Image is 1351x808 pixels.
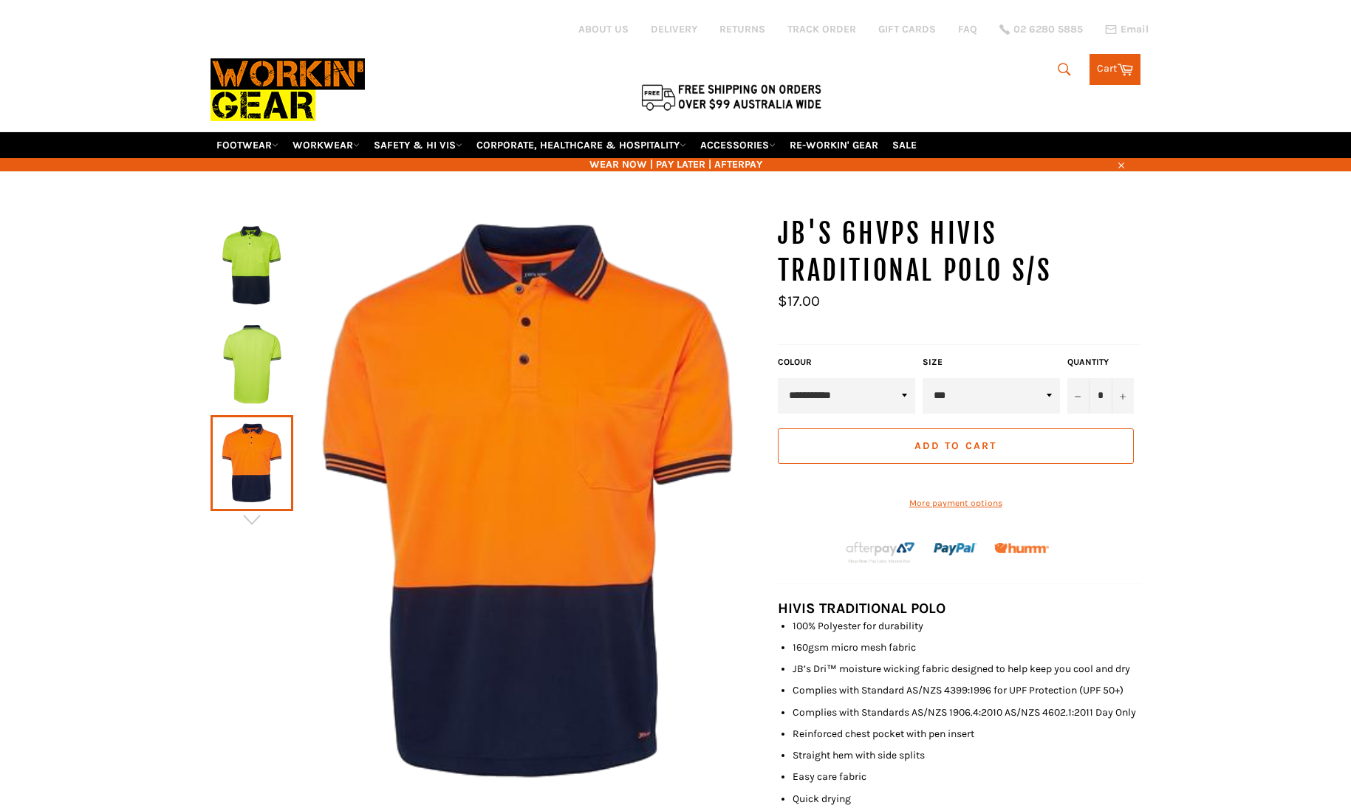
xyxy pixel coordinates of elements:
[778,356,915,369] label: COLOUR
[218,225,286,306] img: JB'S 6HVPS HiVis Traditional Polo S/S - Workin' Gear
[694,132,781,158] a: ACCESSORIES
[793,619,1141,633] li: 100% Polyester for durability
[1013,24,1083,35] span: 02 6280 5885
[793,727,1141,741] li: Reinforced chest pocket with pen insert
[793,683,1141,697] li: Complies with Standard AS/NZS 4399:1996 for UPF Protection (UPF 50+)
[719,22,765,36] a: RETURNS
[1067,356,1134,369] label: Quantity
[778,428,1134,464] button: Add to Cart
[778,497,1134,510] a: More payment options
[793,748,1141,762] li: Straight hem with side splits
[651,22,697,36] a: DELIVERY
[793,662,1141,676] li: JB’s Dri™ moisture wicking fabric designed to help keep you cool and dry
[1112,378,1134,414] button: Increase item quantity by one
[923,356,1060,369] label: Size
[578,22,629,36] a: ABOUT US
[793,705,1141,719] li: Complies with Standards AS/NZS 1906.4:2010 AS/NZS 4602.1:2011 Day Only
[1090,54,1140,85] a: Cart
[293,216,763,788] img: JB'S 6HVPS HiVis Traditional Polo S/S - Workin' Gear
[1105,24,1149,35] a: Email
[793,770,1141,784] li: Easy care fabric
[914,439,996,452] span: Add to Cart
[793,640,1141,654] li: 160gsm micro mesh fabric
[878,22,936,36] a: GIFT CARDS
[787,22,856,36] a: TRACK ORDER
[211,157,1141,171] span: WEAR NOW | PAY LATER | AFTERPAY
[639,81,824,112] img: Flat $9.95 shipping Australia wide
[844,540,917,565] img: Afterpay-Logo-on-dark-bg_large.png
[1121,24,1149,35] span: Email
[368,132,468,158] a: SAFETY & HI VIS
[211,132,284,158] a: FOOTWEAR
[886,132,923,158] a: SALE
[287,132,366,158] a: WORKWEAR
[994,543,1049,554] img: Humm_core_logo_RGB-01_300x60px_small_195d8312-4386-4de7-b182-0ef9b6303a37.png
[1067,378,1090,414] button: Reduce item quantity by one
[778,600,945,617] strong: HIVIS TRADITIONAL POLO
[778,216,1141,289] h1: JB'S 6HVPS HiVis Traditional Polo S/S
[778,292,820,309] span: $17.00
[784,132,884,158] a: RE-WORKIN' GEAR
[793,792,1141,806] li: Quick drying
[471,132,692,158] a: CORPORATE, HEALTHCARE & HOSPITALITY
[934,527,977,571] img: paypal.png
[958,22,977,36] a: FAQ
[999,24,1083,35] a: 02 6280 5885
[211,48,365,131] img: Workin Gear leaders in Workwear, Safety Boots, PPE, Uniforms. Australia's No.1 in Workwear
[218,323,286,405] img: JB'S 6HVPS HiVis Traditional Polo S/S - Workin' Gear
